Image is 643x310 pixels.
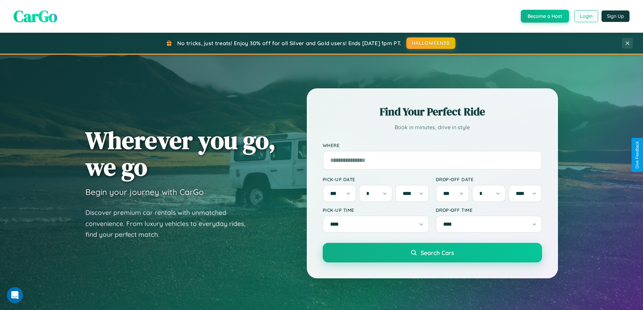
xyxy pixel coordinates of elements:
[574,10,598,22] button: Login
[85,207,254,240] p: Discover premium car rentals with unmatched convenience. From luxury vehicles to everyday rides, ...
[323,142,542,148] label: Where
[323,243,542,262] button: Search Cars
[323,122,542,132] p: Book in minutes, drive in style
[521,10,569,23] button: Become a Host
[421,249,454,256] span: Search Cars
[14,5,57,27] span: CarGo
[323,207,429,213] label: Pick-up Time
[436,176,542,182] label: Drop-off Date
[406,37,455,49] button: HALLOWEEN30
[7,287,23,303] iframe: Intercom live chat
[323,104,542,119] h2: Find Your Perfect Ride
[635,141,640,169] div: Give Feedback
[85,127,276,180] h1: Wherever you go, we go
[85,187,204,197] h3: Begin your journey with CarGo
[323,176,429,182] label: Pick-up Date
[177,40,401,47] span: No tricks, just treats! Enjoy 30% off for all Silver and Gold users! Ends [DATE] 1pm PT.
[601,10,629,22] button: Sign Up
[436,207,542,213] label: Drop-off Time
